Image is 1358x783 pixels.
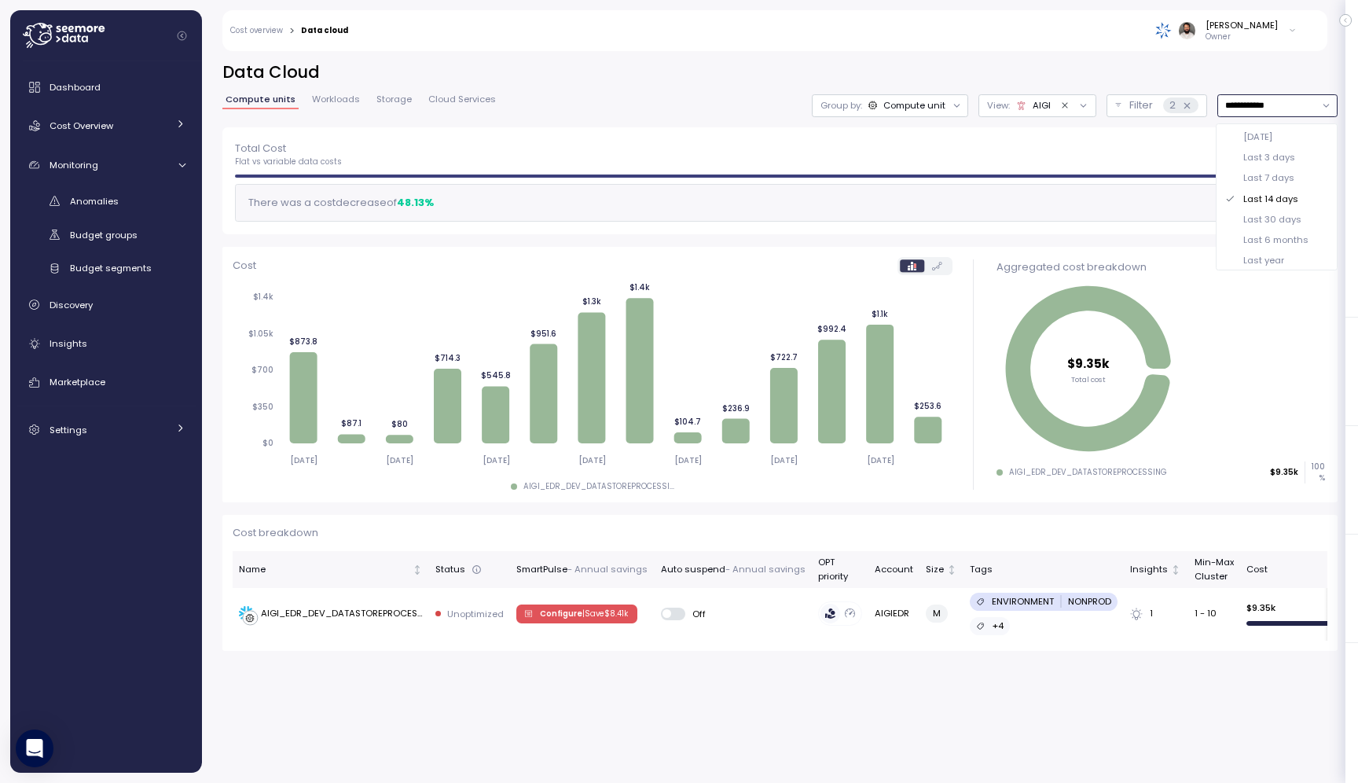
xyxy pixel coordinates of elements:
[1243,213,1301,226] div: Last 30 days
[376,95,412,104] span: Storage
[226,95,295,104] span: Compute units
[50,376,105,388] span: Marketplace
[70,195,119,208] span: Anomalies
[919,551,963,588] th: SizeNot sorted
[447,608,504,620] p: Unoptimized
[253,292,273,302] tspan: $1.4k
[725,563,806,577] p: - Annual savings
[17,110,196,142] a: Cost Overview
[946,564,957,575] div: Not sorted
[530,328,556,338] tspan: $951.6
[235,141,342,156] p: Total Cost
[582,608,628,619] p: | Save $ 8.41k
[1155,22,1172,39] img: 68790ce639d2d68da1992664.PNG
[435,353,461,363] tspan: $714.3
[1129,97,1153,113] p: Filter
[661,563,806,577] div: Auto suspend
[16,730,53,767] div: Open Intercom Messenger
[233,258,256,274] p: Cost
[341,418,362,428] tspan: $87.1
[244,195,434,211] div: There was a cost decrease of
[1170,564,1181,575] div: Not sorted
[1243,254,1284,267] div: Last year
[17,367,196,399] a: Marketplace
[685,608,707,620] span: Off
[17,222,196,248] a: Budget groups
[50,299,93,311] span: Discovery
[1195,556,1234,583] div: Min-Max Cluster
[391,419,408,429] tspan: $80
[482,455,509,465] tspan: [DATE]
[817,324,846,334] tspan: $992.4
[233,551,429,588] th: NameNot sorted
[17,149,196,181] a: Monitoring
[992,619,1004,632] p: +4
[50,159,98,171] span: Monitoring
[1179,22,1195,39] img: ACg8ocLskjvUhBDgxtSFCRx4ztb74ewwa1VrVEuDBD_Ho1mrTsQB-QE=s96-c
[312,95,360,104] span: Workloads
[17,72,196,103] a: Dashboard
[1107,94,1207,117] button: Filter2
[480,370,510,380] tspan: $545.8
[629,282,650,292] tspan: $1.4k
[1243,233,1308,246] div: Last 6 months
[926,563,944,577] div: Size
[674,417,701,427] tspan: $104.7
[1206,31,1278,42] p: Owner
[818,556,862,583] div: OPT priority
[172,30,192,42] button: Collapse navigation
[866,455,894,465] tspan: [DATE]
[1169,97,1176,113] p: 2
[233,525,1327,541] p: Cost breakdown
[872,309,888,319] tspan: $1.1k
[50,424,87,436] span: Settings
[17,328,196,359] a: Insights
[289,26,295,36] div: >
[70,262,152,274] span: Budget segments
[17,188,196,214] a: Anomalies
[1058,98,1072,112] button: Clear value
[516,563,648,577] div: SmartPulse
[1270,467,1298,478] p: $9.35k
[17,289,196,321] a: Discovery
[987,99,1010,112] p: View :
[914,401,941,411] tspan: $253.6
[261,607,423,621] div: AIGI_EDR_DEV_DATASTOREPROCESSING
[412,564,423,575] div: Not sorted
[1325,564,1336,575] div: Sorted descending
[1206,19,1278,31] div: [PERSON_NAME]
[582,296,601,307] tspan: $1.3k
[875,563,913,577] div: Account
[1243,151,1295,164] div: Last 3 days
[868,588,919,639] td: AIGIEDR
[1033,99,1051,112] div: AIGI
[1246,563,1323,577] div: Cost
[262,438,273,448] tspan: $0
[239,563,409,577] div: Name
[770,352,798,362] tspan: $722.7
[230,27,283,35] a: Cost overview
[1009,467,1167,478] div: AIGI_EDR_DEV_DATASTOREPROCESSING
[1071,374,1106,384] tspan: Total cost
[289,336,317,347] tspan: $873.8
[252,402,273,412] tspan: $350
[1130,563,1168,577] div: Insights
[996,259,1325,275] div: Aggregated cost breakdown
[1130,607,1181,621] div: 1
[435,563,504,577] div: Status
[50,337,87,350] span: Insights
[1243,130,1272,143] div: [DATE]
[248,329,273,339] tspan: $1.05k
[301,27,348,35] div: Data cloud
[992,595,1054,608] p: ENVIRONMENT
[567,563,648,577] p: - Annual savings
[578,455,606,465] tspan: [DATE]
[50,119,113,132] span: Cost Overview
[70,229,138,241] span: Budget groups
[1240,551,1342,588] th: CostSorted descending
[235,156,342,167] p: Flat vs variable data costs
[1187,588,1239,639] td: 1 - 10
[883,99,945,112] div: Compute unit
[1124,551,1187,588] th: InsightsNot sorted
